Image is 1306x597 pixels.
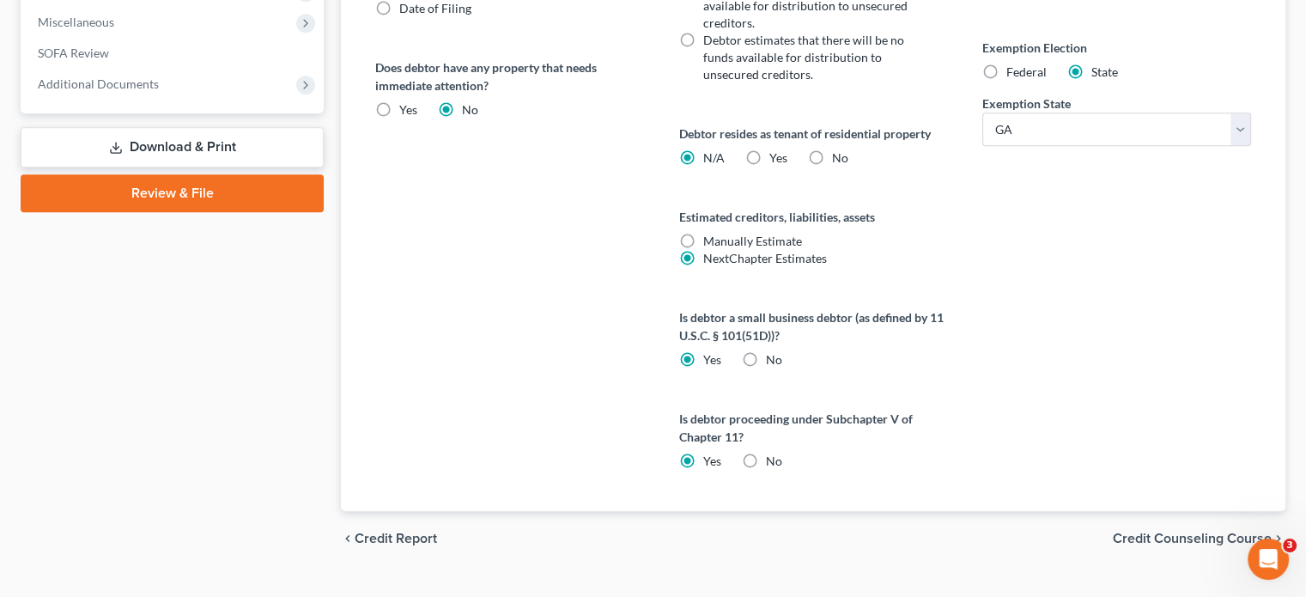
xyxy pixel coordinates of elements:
span: No [832,150,848,165]
span: Credit Report [355,532,437,545]
span: N/A [703,150,725,165]
span: Debtor estimates that there will be no funds available for distribution to unsecured creditors. [703,33,904,82]
span: SOFA Review [38,46,109,60]
iframe: Intercom live chat [1248,539,1289,580]
label: Is debtor a small business debtor (as defined by 11 U.S.C. § 101(51D))? [679,308,948,344]
span: NextChapter Estimates [703,251,827,265]
span: Yes [703,352,721,367]
span: Yes [703,454,721,468]
a: Download & Print [21,127,324,168]
span: No [766,352,782,367]
span: Additional Documents [38,76,159,91]
span: Date of Filing [399,1,471,15]
span: Federal [1006,64,1047,79]
a: Review & File [21,174,324,212]
span: State [1091,64,1118,79]
span: Yes [399,102,417,117]
span: 3 [1283,539,1297,552]
label: Estimated creditors, liabilities, assets [679,208,948,226]
i: chevron_left [341,532,355,545]
span: Miscellaneous [38,15,114,29]
label: Does debtor have any property that needs immediate attention? [375,58,644,94]
a: SOFA Review [24,38,324,69]
span: No [766,454,782,468]
span: Manually Estimate [703,234,802,248]
span: Credit Counseling Course [1113,532,1272,545]
label: Exemption State [982,94,1071,113]
span: No [462,102,478,117]
button: Credit Counseling Course chevron_right [1113,532,1285,545]
i: chevron_right [1272,532,1285,545]
label: Exemption Election [982,39,1251,57]
label: Is debtor proceeding under Subchapter V of Chapter 11? [679,410,948,446]
span: Yes [769,150,787,165]
label: Debtor resides as tenant of residential property [679,125,948,143]
button: chevron_left Credit Report [341,532,437,545]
